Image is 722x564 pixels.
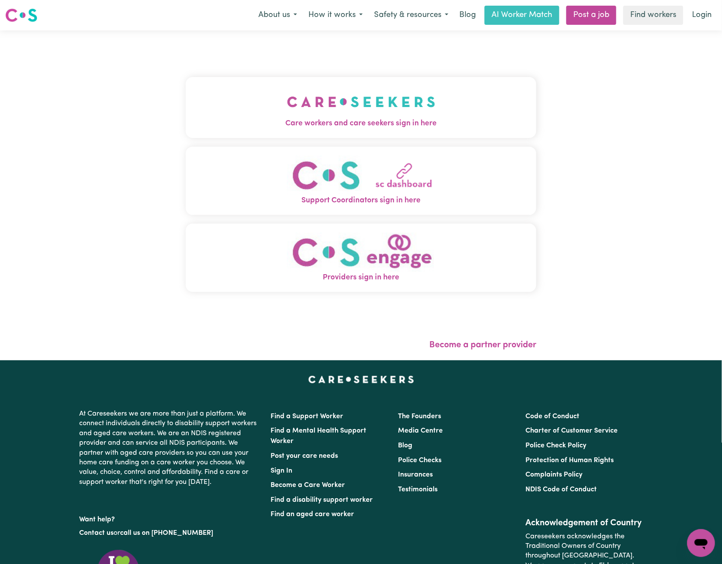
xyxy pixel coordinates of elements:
a: Find an aged care worker [271,511,354,518]
button: How it works [303,6,368,24]
a: Charter of Customer Service [526,427,618,434]
a: Media Centre [398,427,443,434]
span: Providers sign in here [186,272,536,283]
h2: Acknowledgement of Country [526,518,643,528]
button: Care workers and care seekers sign in here [186,77,536,138]
a: AI Worker Match [485,6,559,25]
a: Protection of Human Rights [526,457,614,464]
span: Support Coordinators sign in here [186,195,536,206]
p: or [79,525,260,541]
a: NDIS Code of Conduct [526,486,597,493]
button: Safety & resources [368,6,454,24]
span: Care workers and care seekers sign in here [186,118,536,129]
a: Insurances [398,471,433,478]
p: Want help? [79,511,260,524]
a: Become a partner provider [429,341,536,349]
a: Find a disability support worker [271,497,373,504]
p: At Careseekers we are more than just a platform. We connect individuals directly to disability su... [79,406,260,490]
a: Police Check Policy [526,442,587,449]
a: Blog [454,6,481,25]
button: Support Coordinators sign in here [186,147,536,215]
button: Providers sign in here [186,224,536,292]
a: Login [687,6,717,25]
a: Testimonials [398,486,438,493]
a: Sign In [271,467,292,474]
a: Code of Conduct [526,413,580,420]
a: Police Checks [398,457,441,464]
button: About us [253,6,303,24]
img: Careseekers logo [5,7,37,23]
a: The Founders [398,413,441,420]
a: call us on [PHONE_NUMBER] [120,530,213,537]
a: Contact us [79,530,114,537]
a: Find workers [623,6,683,25]
a: Find a Support Worker [271,413,343,420]
a: Blog [398,442,412,449]
a: Complaints Policy [526,471,583,478]
a: Post a job [566,6,616,25]
a: Post your care needs [271,453,338,460]
a: Careseekers logo [5,5,37,25]
a: Find a Mental Health Support Worker [271,427,366,445]
iframe: Button to launch messaging window [687,529,715,557]
a: Become a Care Worker [271,482,345,489]
a: Careseekers home page [308,376,414,383]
